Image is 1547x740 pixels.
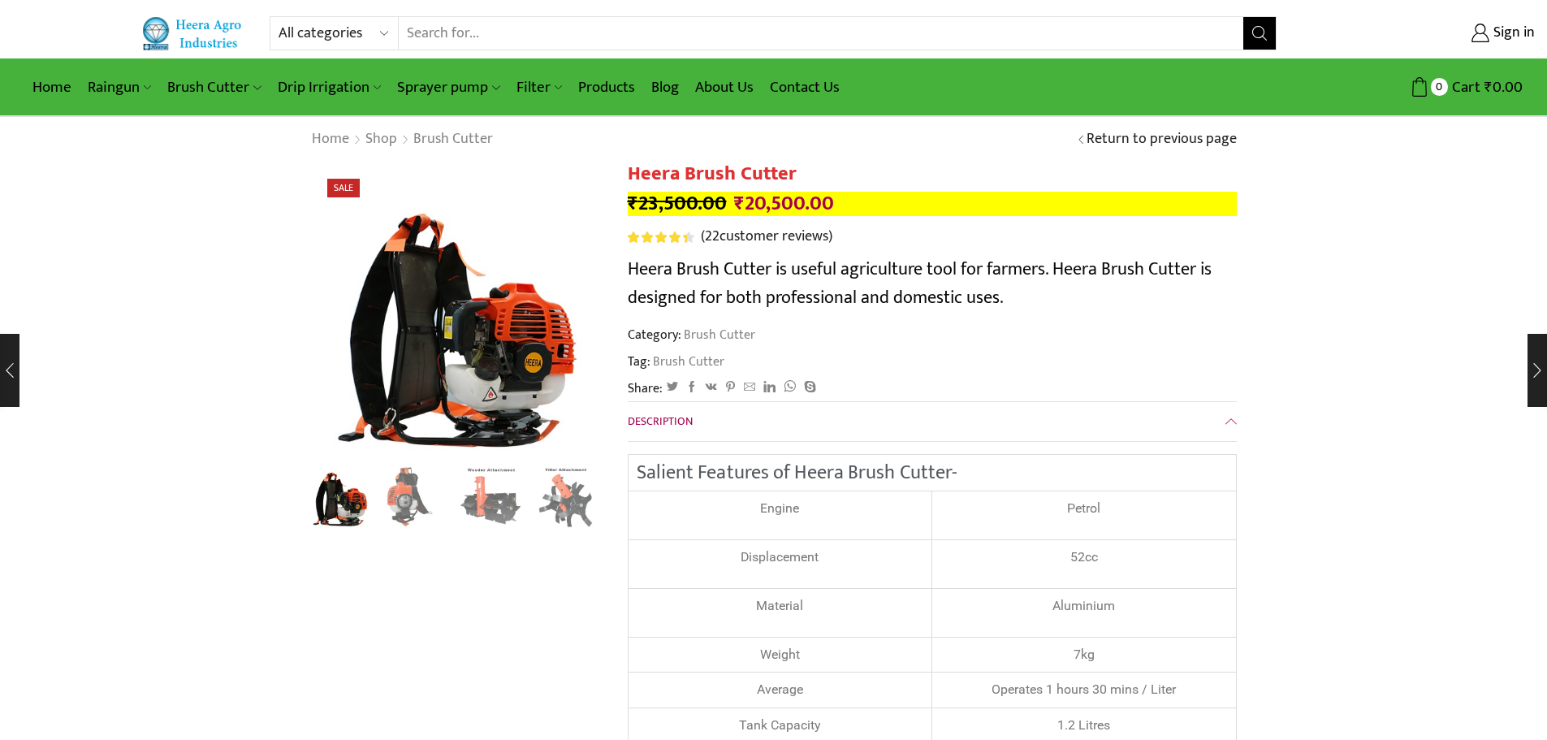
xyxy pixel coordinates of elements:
div: 1 / 8 [311,162,603,455]
div: Operates 1 hours 30 mins / Liter [940,681,1228,699]
a: 0 Cart ₹0.00 [1293,72,1523,102]
div: Rated 4.55 out of 5 [628,232,694,243]
span: Category: [628,326,755,344]
a: Tiller Attachmnet [532,463,599,530]
a: Description [628,402,1237,441]
nav: Breadcrumb [311,129,494,150]
div: Weight [637,646,923,664]
p: 52cc [940,548,1228,567]
a: Home [24,68,80,106]
li: 2 / 8 [382,463,449,528]
bdi: 0.00 [1484,75,1523,100]
span: Description [628,412,693,431]
span: 0 [1431,78,1448,95]
span: ₹ [734,187,745,220]
input: Search for... [399,17,1244,50]
span: Tag: [628,353,1237,371]
div: Tank Capacity [637,716,923,735]
a: About Us [687,68,762,106]
div: 7kg [940,646,1228,664]
a: Brush Cutter [159,68,269,106]
div: Average [637,681,923,699]
p: Aluminium [940,597,1228,616]
a: Filter [508,68,570,106]
a: Shop [365,129,398,150]
li: 4 / 8 [532,463,599,528]
span: Sign in [1489,23,1535,44]
a: Sprayer pump [389,68,508,106]
a: Products [570,68,643,106]
p: Engine [637,500,923,518]
a: Contact Us [762,68,848,106]
a: Blog [643,68,687,106]
p: Displacement [637,548,923,567]
li: 1 / 8 [307,463,374,528]
a: Sign in [1301,19,1535,48]
a: Brush Cutter [681,324,755,345]
span: Heera Brush Cutter is useful agriculture tool for farmers. Heera Brush Cutter is designed for bot... [628,254,1212,313]
h2: Salient Features of Heera Brush Cutter- [637,463,1228,483]
a: Brush Cutter [650,353,724,371]
p: 1.2 Litres [940,716,1228,735]
span: 22 [705,224,719,249]
a: Brush Cutter [413,129,494,150]
span: Cart [1448,76,1480,98]
img: Heera Brush Cutter [311,162,603,455]
button: Search button [1243,17,1276,50]
bdi: 20,500.00 [734,187,834,220]
span: ₹ [1484,75,1493,100]
li: 3 / 8 [457,463,525,528]
a: Return to previous page [1087,129,1237,150]
a: (22customer reviews) [701,227,832,248]
img: Heera Brush Cutter [307,461,374,528]
a: Weeder Ataachment [457,463,525,530]
a: Drip Irrigation [270,68,389,106]
span: 22 [628,232,697,243]
a: Raingun [80,68,159,106]
span: Share: [628,379,663,398]
div: Material [637,597,923,616]
span: Sale [327,179,360,197]
a: Home [311,129,350,150]
a: 4 [382,463,449,530]
span: Rated out of 5 based on customer ratings [628,232,688,243]
bdi: 23,500.00 [628,187,727,220]
p: Petrol [940,500,1228,518]
span: ₹ [628,187,638,220]
h1: Heera Brush Cutter [628,162,1237,186]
